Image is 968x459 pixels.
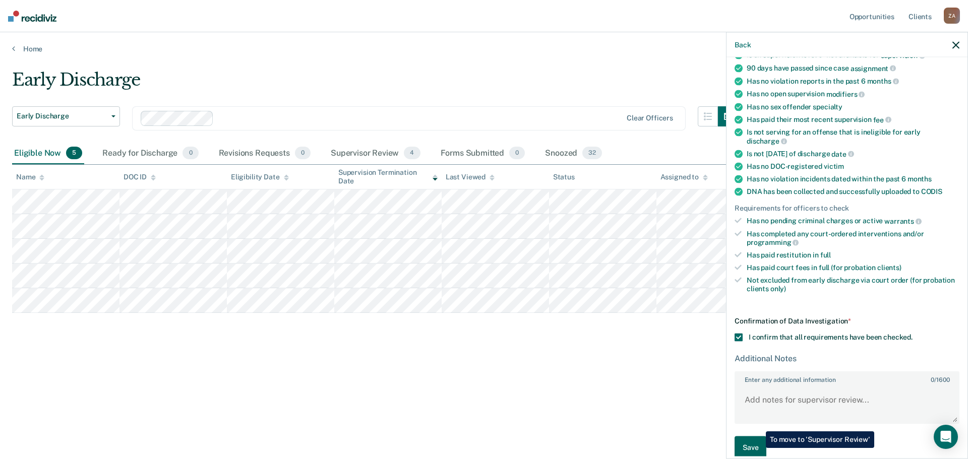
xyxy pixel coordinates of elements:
span: full [820,251,831,259]
div: Is not serving for an offense that is ineligible for early [747,128,959,145]
div: Requirements for officers to check [735,204,959,213]
span: only) [770,284,786,292]
span: programming [747,238,799,246]
div: Has no violation incidents dated within the past 6 [747,175,959,183]
span: months [907,175,932,183]
div: Snoozed [543,143,604,165]
img: Recidiviz [8,11,56,22]
span: modifiers [826,90,865,98]
div: Status [553,173,575,181]
div: Forms Submitted [439,143,527,165]
button: Back [735,40,751,49]
div: Has completed any court-ordered interventions and/or [747,229,959,246]
span: 32 [582,147,602,160]
span: 0 [295,147,311,160]
div: Has no violation reports in the past 6 [747,77,959,86]
span: 0 [931,376,934,383]
div: Supervision Termination Date [338,168,438,185]
div: DOC ID [124,173,156,181]
span: Early Discharge [17,112,107,120]
button: Save [735,436,766,459]
span: warrants [884,217,922,225]
div: Clear officers [627,114,673,122]
span: 0 [183,147,198,160]
div: Is not [DATE] of discharge [747,149,959,158]
span: clients) [877,263,901,271]
span: 0 [509,147,525,160]
label: Enter any additional information [736,372,958,383]
div: Supervisor Review [329,143,422,165]
div: Has no open supervision [747,90,959,99]
div: Has no pending criminal charges or active [747,217,959,226]
div: Early Discharge [12,70,738,98]
div: Has paid their most recent supervision [747,115,959,124]
div: Eligible Now [12,143,84,165]
div: Ready for Discharge [100,143,200,165]
div: Z A [944,8,960,24]
div: Assigned to [660,173,708,181]
div: Last Viewed [446,173,495,181]
div: Eligibility Date [231,173,289,181]
div: Has no sex offender [747,102,959,111]
div: Has paid restitution in [747,251,959,259]
div: Open Intercom Messenger [934,425,958,449]
span: months [867,77,899,85]
span: fee [873,115,891,123]
span: / 1600 [931,376,949,383]
div: DNA has been collected and successfully uploaded to [747,187,959,196]
div: Name [16,173,44,181]
div: Additional Notes [735,354,959,363]
div: Confirmation of Data Investigation [735,317,959,325]
span: assignment [851,64,896,72]
span: discharge [747,137,787,145]
span: I confirm that all requirements have been checked. [749,333,913,341]
div: Not excluded from early discharge via court order (for probation clients [747,276,959,293]
span: specialty [813,102,842,110]
div: Revisions Requests [217,143,313,165]
span: 4 [404,147,420,160]
span: CODIS [921,187,942,195]
div: 90 days have passed since case [747,63,959,73]
span: 5 [66,147,82,160]
span: victim [824,162,844,170]
a: Home [12,44,956,53]
div: Has no DOC-registered [747,162,959,171]
span: supervision [881,51,925,59]
div: Has paid court fees in full (for probation [747,263,959,272]
span: date [831,150,854,158]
